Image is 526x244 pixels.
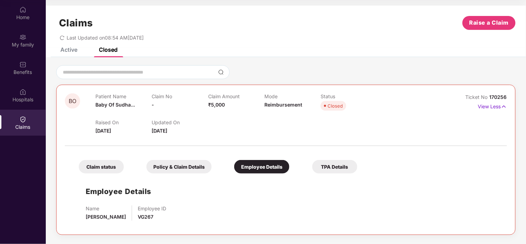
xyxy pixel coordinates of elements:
[264,102,302,108] span: Reimbursement
[264,93,321,99] p: Mode
[95,102,135,108] span: Baby Of Sudha...
[152,119,208,125] p: Updated On
[469,18,509,27] span: Raise a Claim
[67,35,144,41] span: Last Updated on 08:54 AM[DATE]
[19,6,26,13] img: svg+xml;base64,PHN2ZyBpZD0iSG9tZSIgeG1sbnM9Imh0dHA6Ly93d3cudzMub3JnLzIwMDAvc3ZnIiB3aWR0aD0iMjAiIG...
[86,214,126,220] span: [PERSON_NAME]
[490,94,507,100] span: 170256
[60,46,77,53] div: Active
[95,119,152,125] p: Raised On
[208,93,264,99] p: Claim Amount
[19,89,26,95] img: svg+xml;base64,PHN2ZyBpZD0iSG9zcGl0YWxzIiB4bWxucz0iaHR0cDovL3d3dy53My5vcmcvMjAwMC9zdmciIHdpZHRoPS...
[478,101,507,110] p: View Less
[138,214,153,220] span: VG267
[19,34,26,41] img: svg+xml;base64,PHN2ZyB3aWR0aD0iMjAiIGhlaWdodD0iMjAiIHZpZXdCb3g9IjAgMCAyMCAyMCIgZmlsbD0ibm9uZSIgeG...
[79,160,124,174] div: Claim status
[146,160,212,174] div: Policy & Claim Details
[86,186,151,197] h1: Employee Details
[234,160,289,174] div: Employee Details
[138,205,166,211] p: Employee ID
[312,160,357,174] div: TPA Details
[208,102,225,108] span: ₹5,000
[152,128,168,134] span: [DATE]
[218,69,224,75] img: svg+xml;base64,PHN2ZyBpZD0iU2VhcmNoLTMyeDMyIiB4bWxucz0iaHR0cDovL3d3dy53My5vcmcvMjAwMC9zdmciIHdpZH...
[466,94,490,100] span: Ticket No
[321,93,377,99] p: Status
[95,93,152,99] p: Patient Name
[152,93,208,99] p: Claim No
[463,16,516,30] button: Raise a Claim
[19,61,26,68] img: svg+xml;base64,PHN2ZyBpZD0iQmVuZWZpdHMiIHhtbG5zPSJodHRwOi8vd3d3LnczLm9yZy8yMDAwL3N2ZyIgd2lkdGg9Ij...
[501,103,507,110] img: svg+xml;base64,PHN2ZyB4bWxucz0iaHR0cDovL3d3dy53My5vcmcvMjAwMC9zdmciIHdpZHRoPSIxNyIgaGVpZ2h0PSIxNy...
[86,205,126,211] p: Name
[69,98,76,104] span: BO
[95,128,111,134] span: [DATE]
[328,102,343,109] div: Closed
[60,35,65,41] span: redo
[152,102,154,108] span: -
[99,46,118,53] div: Closed
[59,17,93,29] h1: Claims
[19,116,26,123] img: svg+xml;base64,PHN2ZyBpZD0iQ2xhaW0iIHhtbG5zPSJodHRwOi8vd3d3LnczLm9yZy8yMDAwL3N2ZyIgd2lkdGg9IjIwIi...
